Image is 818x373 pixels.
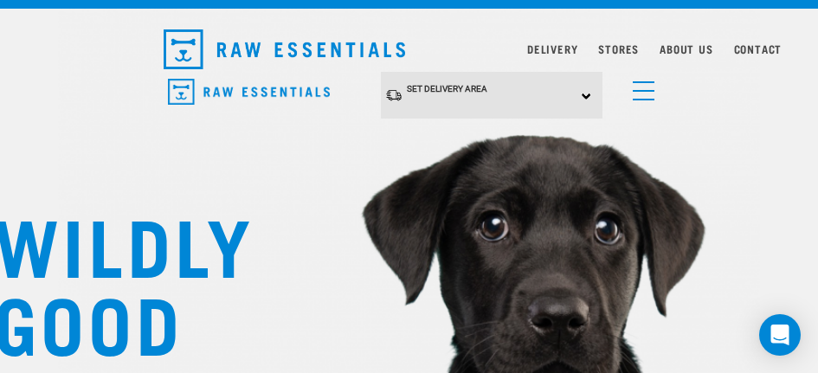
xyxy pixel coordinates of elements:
a: menu [624,71,655,102]
img: Raw Essentials Logo [164,29,406,69]
div: Open Intercom Messenger [759,314,801,356]
nav: dropdown navigation [150,23,669,76]
img: van-moving.png [385,88,403,102]
a: Delivery [527,46,577,52]
img: Raw Essentials Logo [168,79,330,106]
a: About Us [660,46,712,52]
span: Set Delivery Area [407,84,487,93]
a: Stores [598,46,639,52]
a: Contact [734,46,783,52]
